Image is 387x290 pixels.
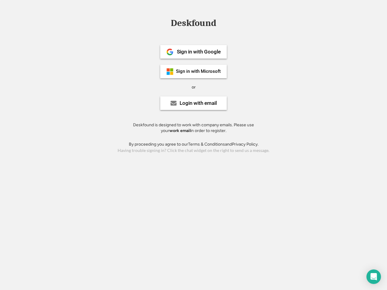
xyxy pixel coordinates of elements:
div: Sign in with Google [177,49,221,54]
div: Login with email [180,101,217,106]
div: Open Intercom Messenger [366,269,381,284]
strong: work email [169,128,190,133]
img: ms-symbollockup_mssymbol_19.png [166,68,174,75]
div: By proceeding you agree to our and [129,141,259,147]
div: Deskfound is designed to work with company emails. Please use your in order to register. [125,122,262,134]
div: Deskfound [168,18,219,28]
a: Privacy Policy. [232,142,259,147]
a: Terms & Conditions [188,142,225,147]
div: or [192,84,196,90]
div: Sign in with Microsoft [176,69,221,74]
img: 1024px-Google__G__Logo.svg.png [166,48,174,56]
